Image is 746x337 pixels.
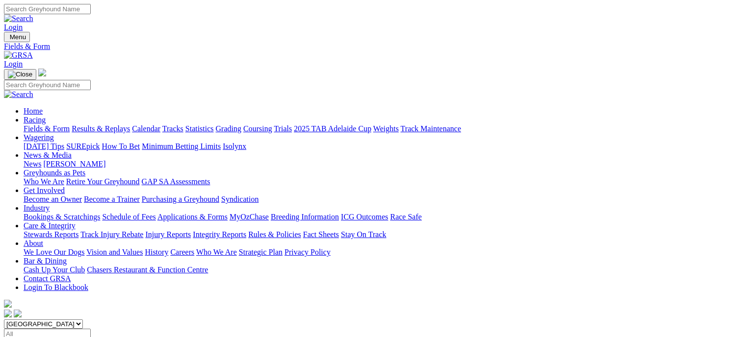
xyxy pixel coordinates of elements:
a: Track Injury Rebate [80,230,143,239]
a: Syndication [221,195,258,203]
a: Vision and Values [86,248,143,256]
img: Search [4,14,33,23]
a: Industry [24,204,50,212]
div: Care & Integrity [24,230,742,239]
a: Schedule of Fees [102,213,155,221]
div: Wagering [24,142,742,151]
span: Menu [10,33,26,41]
a: Applications & Forms [157,213,228,221]
a: Stay On Track [341,230,386,239]
a: Become an Owner [24,195,82,203]
a: We Love Our Dogs [24,248,84,256]
a: About [24,239,43,247]
div: Get Involved [24,195,742,204]
a: Wagering [24,133,54,142]
button: Toggle navigation [4,32,30,42]
a: Home [24,107,43,115]
a: Bookings & Scratchings [24,213,100,221]
div: News & Media [24,160,742,168]
img: logo-grsa-white.png [38,69,46,76]
a: Strategic Plan [239,248,283,256]
a: Login [4,23,23,31]
a: [PERSON_NAME] [43,160,105,168]
a: Trials [274,124,292,133]
a: 2025 TAB Adelaide Cup [294,124,371,133]
a: Breeding Information [271,213,339,221]
input: Search [4,80,91,90]
a: Fact Sheets [303,230,339,239]
a: Bar & Dining [24,257,67,265]
a: Fields & Form [24,124,70,133]
a: Retire Your Greyhound [66,177,140,186]
a: Privacy Policy [284,248,331,256]
a: Rules & Policies [248,230,301,239]
div: Racing [24,124,742,133]
a: Login To Blackbook [24,283,88,291]
img: logo-grsa-white.png [4,300,12,308]
div: Bar & Dining [24,265,742,274]
a: Coursing [243,124,272,133]
img: Close [8,71,32,78]
a: Minimum Betting Limits [142,142,221,150]
a: Who We Are [196,248,237,256]
a: Statistics [185,124,214,133]
a: Race Safe [390,213,421,221]
a: GAP SA Assessments [142,177,210,186]
a: Isolynx [223,142,246,150]
img: GRSA [4,51,33,60]
img: twitter.svg [14,310,22,317]
a: News [24,160,41,168]
a: Results & Replays [72,124,130,133]
a: Grading [216,124,241,133]
a: Contact GRSA [24,274,71,283]
a: Injury Reports [145,230,191,239]
a: News & Media [24,151,72,159]
a: Greyhounds as Pets [24,168,85,177]
a: SUREpick [66,142,100,150]
a: Racing [24,116,46,124]
a: [DATE] Tips [24,142,64,150]
a: Calendar [132,124,160,133]
a: Tracks [162,124,183,133]
a: Become a Trainer [84,195,140,203]
a: How To Bet [102,142,140,150]
div: Industry [24,213,742,221]
a: Who We Are [24,177,64,186]
a: Track Maintenance [401,124,461,133]
div: About [24,248,742,257]
a: History [145,248,168,256]
button: Toggle navigation [4,69,36,80]
a: Get Involved [24,186,65,194]
a: ICG Outcomes [341,213,388,221]
a: Integrity Reports [193,230,246,239]
a: Chasers Restaurant & Function Centre [87,265,208,274]
a: Purchasing a Greyhound [142,195,219,203]
input: Search [4,4,91,14]
a: Careers [170,248,194,256]
a: Login [4,60,23,68]
a: Stewards Reports [24,230,78,239]
img: Search [4,90,33,99]
a: Fields & Form [4,42,742,51]
a: Cash Up Your Club [24,265,85,274]
a: Care & Integrity [24,221,76,230]
img: facebook.svg [4,310,12,317]
a: Weights [373,124,399,133]
div: Greyhounds as Pets [24,177,742,186]
a: MyOzChase [230,213,269,221]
